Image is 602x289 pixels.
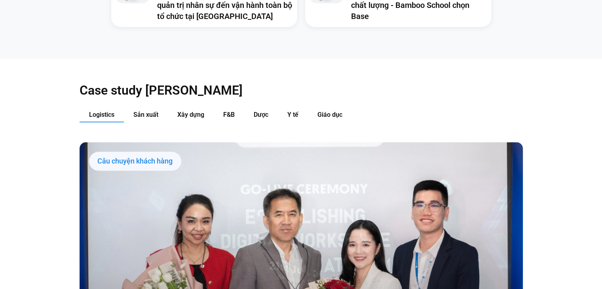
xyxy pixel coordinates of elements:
[89,152,181,171] div: Câu chuyện khách hàng
[223,111,235,118] span: F&B
[89,111,114,118] span: Logistics
[133,111,158,118] span: Sản xuất
[177,111,204,118] span: Xây dựng
[80,82,523,98] h2: Case study [PERSON_NAME]
[254,111,268,118] span: Dược
[317,111,342,118] span: Giáo dục
[287,111,298,118] span: Y tế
